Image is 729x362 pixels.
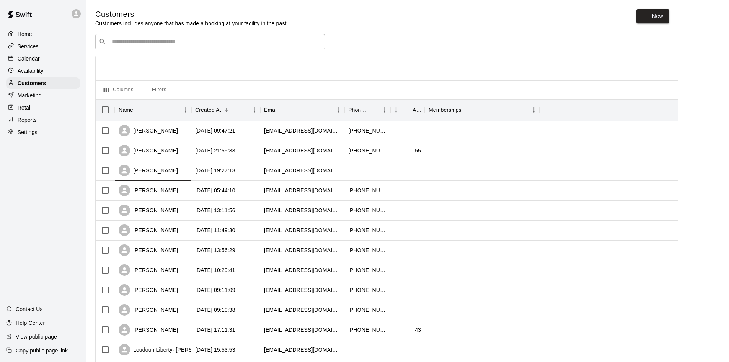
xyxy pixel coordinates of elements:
[119,99,133,121] div: Name
[264,127,341,134] div: katestoner80@gmail.com
[264,346,341,354] div: s_lucci@icloud.com
[415,326,421,334] div: 43
[18,128,38,136] p: Settings
[462,105,472,115] button: Sort
[348,99,368,121] div: Phone Number
[195,326,235,334] div: 2025-09-11 17:11:31
[18,79,46,87] p: Customers
[195,206,235,214] div: 2025-09-14 13:11:56
[348,306,387,314] div: +17176582964
[413,99,421,121] div: Age
[260,99,344,121] div: Email
[348,206,387,214] div: +12603854958
[264,99,278,121] div: Email
[95,9,288,20] h5: Customers
[133,105,144,115] button: Sort
[102,84,135,96] button: Select columns
[278,105,289,115] button: Sort
[18,55,40,62] p: Calendar
[16,347,68,354] p: Copy public page link
[18,30,32,38] p: Home
[119,344,221,355] div: Loudoun Liberty- [PERSON_NAME]
[390,99,425,121] div: Age
[18,43,39,50] p: Services
[6,102,80,113] a: Retail
[264,326,341,334] div: jaye.jahzier@malldrops.com
[115,99,191,121] div: Name
[195,127,235,134] div: 2025-09-17 09:47:21
[348,226,387,234] div: +14109259681
[119,324,178,336] div: [PERSON_NAME]
[415,147,421,154] div: 55
[18,104,32,111] p: Retail
[195,147,235,154] div: 2025-09-16 21:55:33
[379,104,390,116] button: Menu
[528,104,540,116] button: Menu
[249,104,260,116] button: Menu
[221,105,232,115] button: Sort
[180,104,191,116] button: Menu
[18,67,44,75] p: Availability
[6,41,80,52] a: Services
[191,99,260,121] div: Created At
[368,105,379,115] button: Sort
[18,92,42,99] p: Marketing
[348,326,387,334] div: +201010525541
[95,20,288,27] p: Customers includes anyone that has made a booking at your facility in the past.
[264,147,341,154] div: scottalankoller2019@gmail.com
[195,306,235,314] div: 2025-09-12 09:10:38
[195,187,235,194] div: 2025-09-16 05:44:10
[6,53,80,64] a: Calendar
[348,127,387,134] div: +15717628485
[6,28,80,40] a: Home
[6,77,80,89] div: Customers
[6,114,80,126] a: Reports
[333,104,344,116] button: Menu
[6,90,80,101] a: Marketing
[119,264,178,276] div: [PERSON_NAME]
[348,246,387,254] div: +18178461258
[119,145,178,156] div: [PERSON_NAME]
[139,84,168,96] button: Show filters
[344,99,390,121] div: Phone Number
[119,224,178,236] div: [PERSON_NAME]
[6,65,80,77] a: Availability
[348,286,387,294] div: +17032311951
[16,333,57,341] p: View public page
[6,126,80,138] a: Settings
[195,226,235,234] div: 2025-09-14 11:49:30
[402,105,413,115] button: Sort
[390,104,402,116] button: Menu
[119,125,178,136] div: [PERSON_NAME]
[264,266,341,274] div: farrahkielhorn@gmail.com
[264,206,341,214] div: tmschlatter@yahoo.com
[119,205,178,216] div: [PERSON_NAME]
[195,266,235,274] div: 2025-09-12 10:29:41
[95,34,325,49] div: Search customers by name or email
[348,266,387,274] div: +15714226017
[195,99,221,121] div: Created At
[264,306,341,314] div: bcbard04@yahoo.com
[264,226,341,234] div: rtkennedylaw@gmail.com
[264,187,341,194] div: infernomoore9776@outlook.com
[636,9,669,23] a: New
[119,304,178,316] div: [PERSON_NAME]
[264,167,341,174] div: vamckennas@gmail.com
[425,99,540,121] div: Memberships
[195,246,235,254] div: 2025-09-12 13:56:29
[195,286,235,294] div: 2025-09-12 09:11:09
[348,147,387,154] div: +14062609692
[119,244,178,256] div: [PERSON_NAME]
[16,319,45,327] p: Help Center
[348,187,387,194] div: +18142791929
[18,116,37,124] p: Reports
[195,346,235,354] div: 2025-09-10 15:53:53
[16,305,43,313] p: Contact Us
